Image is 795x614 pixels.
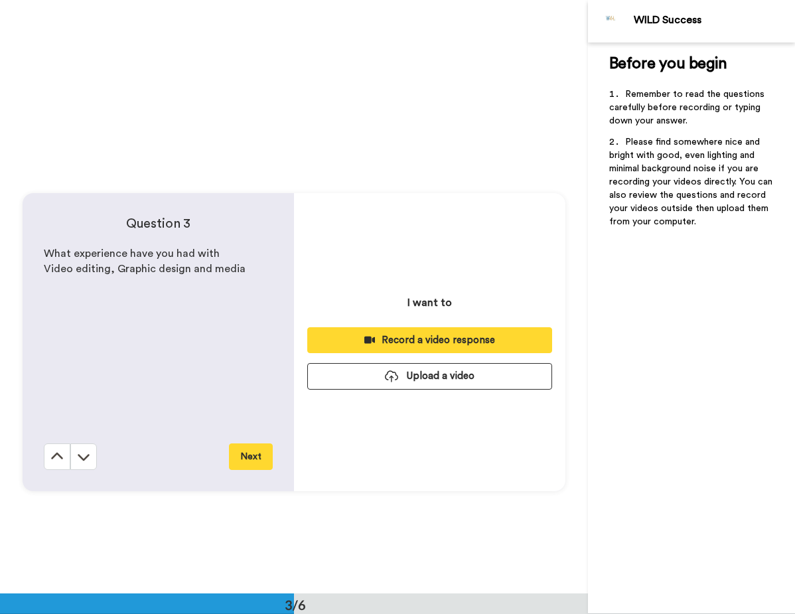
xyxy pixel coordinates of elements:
[609,137,775,226] span: Please find somewhere nice and bright with good, even lighting and minimal background noise if yo...
[407,295,452,311] p: I want to
[307,363,552,389] button: Upload a video
[229,443,273,470] button: Next
[263,595,327,614] div: 3/6
[595,5,627,37] img: Profile Image
[318,333,542,347] div: Record a video response
[307,327,552,353] button: Record a video response
[44,214,273,233] h4: Question 3
[609,90,767,125] span: Remember to read the questions carefully before recording or typing down your answer.
[44,264,246,274] span: Video editing, Graphic design and media
[634,14,794,27] div: WILD Success
[44,248,220,259] span: What experience have you had with
[609,56,727,72] span: Before you begin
